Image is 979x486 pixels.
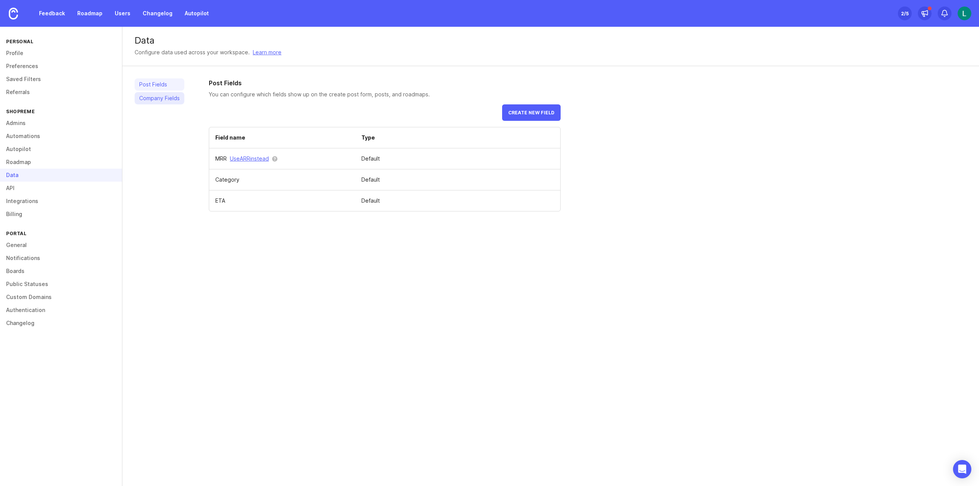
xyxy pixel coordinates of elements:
[209,148,355,169] td: MRR
[135,36,967,45] div: Data
[34,7,70,20] a: Feedback
[135,48,250,57] div: Configure data used across your workspace.
[508,110,555,115] span: Create new field
[138,7,177,20] a: Changelog
[502,104,561,121] button: Create new field
[253,48,281,57] a: Learn more
[73,7,107,20] a: Roadmap
[355,148,560,169] td: Default
[9,8,18,20] img: Canny Home
[209,127,355,148] th: Field name
[209,169,355,190] td: Category
[958,7,971,20] img: Lucrecia Ferreyra
[209,190,355,211] td: ETA
[355,127,560,148] th: Type
[135,92,184,104] a: Company Fields
[230,154,269,163] button: UseARRinstead
[898,7,912,20] button: 2/5
[953,460,971,478] div: Open Intercom Messenger
[209,91,561,98] p: You can configure which fields show up on the create post form, posts, and roadmaps.
[901,8,909,19] div: 2 /5
[355,190,560,211] td: Default
[355,169,560,190] td: Default
[110,7,135,20] a: Users
[209,78,561,88] h2: Post Fields
[135,78,184,91] a: Post Fields
[180,7,213,20] a: Autopilot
